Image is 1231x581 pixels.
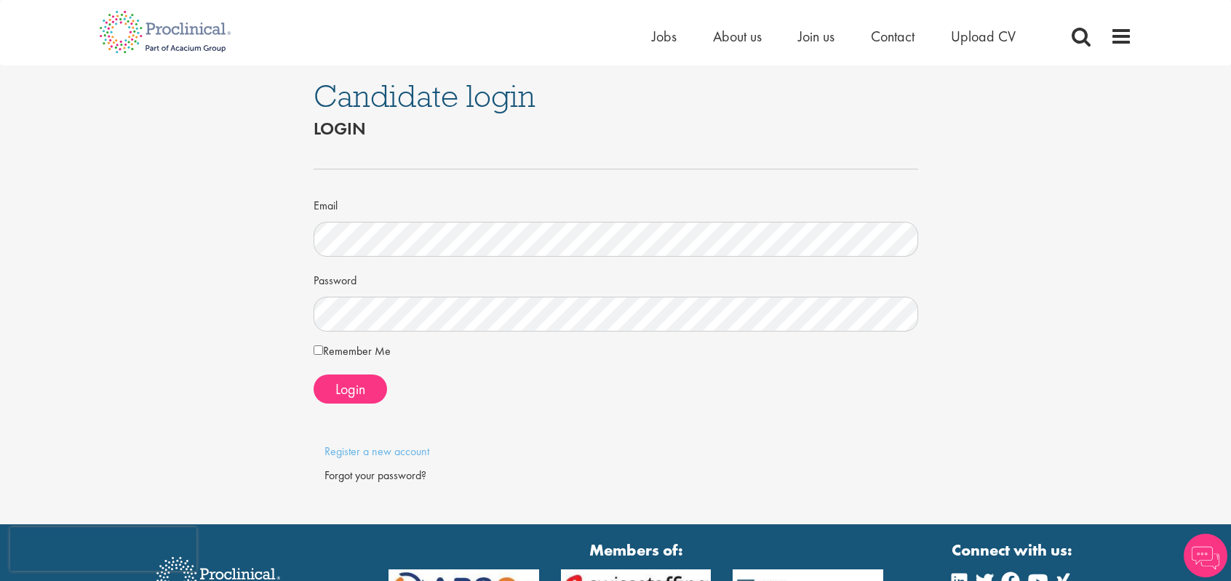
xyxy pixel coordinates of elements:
[10,527,196,571] iframe: reCAPTCHA
[871,27,915,46] a: Contact
[335,380,365,398] span: Login
[314,193,338,215] label: Email
[652,27,677,46] a: Jobs
[314,268,356,289] label: Password
[324,468,907,484] div: Forgot your password?
[798,27,834,46] a: Join us
[314,342,391,360] label: Remember Me
[713,27,762,46] a: About us
[324,444,429,459] a: Register a new account
[389,539,883,561] strong: Members of:
[951,27,1016,46] a: Upload CV
[314,76,535,116] span: Candidate login
[314,119,918,138] h2: Login
[1184,534,1227,577] img: Chatbot
[314,345,323,355] input: Remember Me
[314,374,387,404] button: Login
[952,539,1075,561] strong: Connect with us:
